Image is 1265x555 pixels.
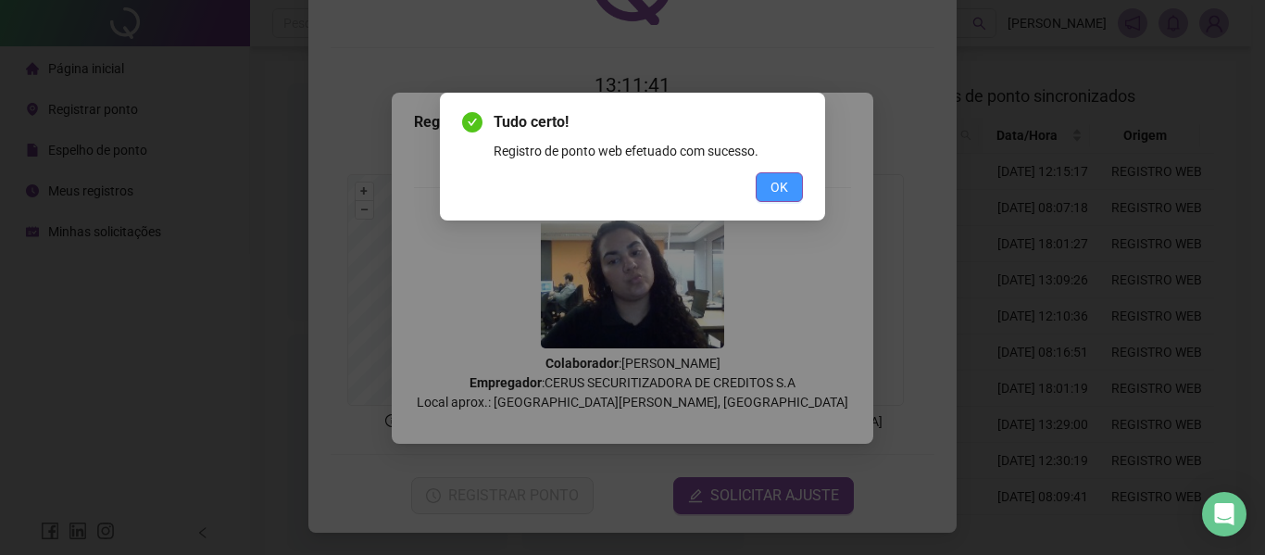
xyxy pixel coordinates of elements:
[494,141,803,161] div: Registro de ponto web efetuado com sucesso.
[770,177,788,197] span: OK
[462,112,482,132] span: check-circle
[756,172,803,202] button: OK
[1202,492,1246,536] div: Open Intercom Messenger
[494,111,803,133] span: Tudo certo!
